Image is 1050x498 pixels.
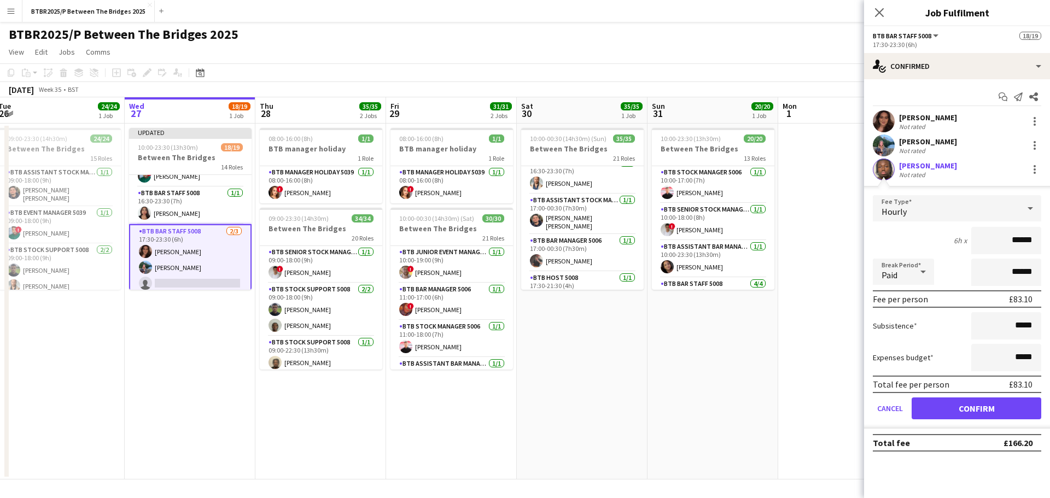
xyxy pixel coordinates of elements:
[390,144,513,154] h3: BTB manager holiday
[899,161,957,171] div: [PERSON_NAME]
[521,235,644,272] app-card-role: BTB Bar Manager 50061/117:00-00:30 (7h30m)[PERSON_NAME]
[36,85,63,93] span: Week 35
[882,269,897,280] span: Paid
[899,147,927,155] div: Not rated
[490,102,512,110] span: 31/31
[258,107,273,120] span: 28
[9,84,34,95] div: [DATE]
[358,134,374,143] span: 1/1
[129,128,252,137] div: Updated
[621,102,643,110] span: 35/35
[530,134,606,143] span: 10:00-00:30 (14h30m) (Sun)
[669,223,675,230] span: !
[390,128,513,203] div: 08:00-16:00 (8h)1/1BTB manager holiday1 RoleBTB Manager Holiday 50391/108:00-16:00 (8h)![PERSON_N...
[277,266,283,272] span: !
[4,45,28,59] a: View
[390,320,513,358] app-card-role: BTB Stock Manager 50061/111:00-18:00 (7h)[PERSON_NAME]
[260,208,382,370] app-job-card: 09:00-23:30 (14h30m)34/34Between The Bridges20 RolesBTB Senior Stock Manager 50061/109:00-18:00 (...
[269,214,329,222] span: 09:00-23:30 (14h30m)
[229,112,250,120] div: 1 Job
[390,166,513,203] app-card-role: BTB Manager Holiday 50391/108:00-16:00 (8h)![PERSON_NAME]
[744,134,766,143] span: 20/20
[899,122,927,131] div: Not rated
[260,101,273,111] span: Thu
[358,154,374,162] span: 1 Role
[407,186,414,192] span: !
[68,85,79,93] div: BST
[521,128,644,290] app-job-card: 10:00-00:30 (14h30m) (Sun)35/35Between The Bridges21 RolesBTB Event Manager 50391/116:00-00:30 (8...
[260,283,382,336] app-card-role: BTB Stock support 50082/209:00-18:00 (9h)[PERSON_NAME][PERSON_NAME]
[90,154,112,162] span: 15 Roles
[129,153,252,162] h3: Between The Bridges
[138,143,198,151] span: 10:00-23:30 (13h30m)
[260,336,382,373] app-card-role: BTB Stock support 50081/109:00-22:30 (13h30m)[PERSON_NAME]
[491,112,511,120] div: 2 Jobs
[520,107,533,120] span: 30
[783,101,797,111] span: Mon
[407,266,414,272] span: !
[260,128,382,203] div: 08:00-16:00 (8h)1/1BTB manager holiday1 RoleBTB Manager Holiday 50391/108:00-16:00 (8h)![PERSON_N...
[221,143,243,151] span: 18/19
[873,40,1041,49] div: 17:30-23:30 (6h)
[407,303,414,309] span: !
[613,134,635,143] span: 35/35
[899,137,957,147] div: [PERSON_NAME]
[399,134,444,143] span: 08:00-16:00 (8h)
[873,294,928,304] div: Fee per person
[352,234,374,242] span: 20 Roles
[360,112,381,120] div: 2 Jobs
[352,214,374,222] span: 34/34
[399,214,474,222] span: 10:00-00:30 (14h30m) (Sat)
[882,206,907,217] span: Hourly
[661,134,721,143] span: 10:00-23:30 (13h30m)
[613,154,635,162] span: 21 Roles
[652,166,774,203] app-card-role: BTB Stock Manager 50061/110:00-17:00 (7h)[PERSON_NAME]
[229,102,250,110] span: 18/19
[129,128,252,290] div: Updated10:00-23:30 (13h30m)18/19Between The Bridges14 Roles14:00-23:30 (9h30m)[PERSON_NAME]BTB Ev...
[873,321,917,331] label: Subsistence
[751,102,773,110] span: 20/20
[31,45,52,59] a: Edit
[873,397,907,419] button: Cancel
[390,246,513,283] app-card-role: BTB Junior Event Manager 50391/110:00-19:00 (9h)![PERSON_NAME]
[35,47,48,57] span: Edit
[9,26,238,43] h1: BTBR2025/P Between The Bridges 2025
[873,379,949,390] div: Total fee per person
[482,234,504,242] span: 21 Roles
[954,236,967,245] div: 6h x
[390,224,513,233] h3: Between The Bridges
[260,246,382,283] app-card-role: BTB Senior Stock Manager 50061/109:00-18:00 (9h)![PERSON_NAME]
[1019,32,1041,40] span: 18/19
[15,226,22,233] span: !
[864,53,1050,79] div: Confirmed
[652,278,774,362] app-card-role: BTB Bar Staff 50084/410:30-17:30 (7h)
[781,107,797,120] span: 1
[873,437,910,448] div: Total fee
[652,128,774,290] app-job-card: 10:00-23:30 (13h30m)20/20Between The Bridges13 RolesBTB Stock Manager 50061/110:00-17:00 (7h)[PER...
[7,134,67,143] span: 09:00-23:30 (14h30m)
[260,144,382,154] h3: BTB manager holiday
[22,1,155,22] button: BTBR2025/P Between The Bridges 2025
[277,186,283,192] span: !
[521,157,644,194] app-card-role: BTB Bar Staff 50081/116:30-23:30 (7h)[PERSON_NAME]
[86,47,110,57] span: Comms
[482,214,504,222] span: 30/30
[260,166,382,203] app-card-role: BTB Manager Holiday 50391/108:00-16:00 (8h)![PERSON_NAME]
[873,32,940,40] button: BTB Bar Staff 5008
[59,47,75,57] span: Jobs
[652,203,774,241] app-card-role: BTB Senior Stock Manager 50061/110:00-18:00 (8h)![PERSON_NAME]
[864,5,1050,20] h3: Job Fulfilment
[621,112,642,120] div: 1 Job
[752,112,773,120] div: 1 Job
[98,102,120,110] span: 24/24
[521,144,644,154] h3: Between The Bridges
[54,45,79,59] a: Jobs
[1009,379,1032,390] div: £83.10
[873,353,934,362] label: Expenses budget
[652,241,774,278] app-card-role: BTB Assistant Bar Manager 50061/110:00-23:30 (13h30m)[PERSON_NAME]
[390,283,513,320] app-card-role: BTB Bar Manager 50061/111:00-17:00 (6h)![PERSON_NAME]
[652,101,665,111] span: Sun
[390,208,513,370] app-job-card: 10:00-00:30 (14h30m) (Sat)30/30Between The Bridges21 RolesBTB Junior Event Manager 50391/110:00-1...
